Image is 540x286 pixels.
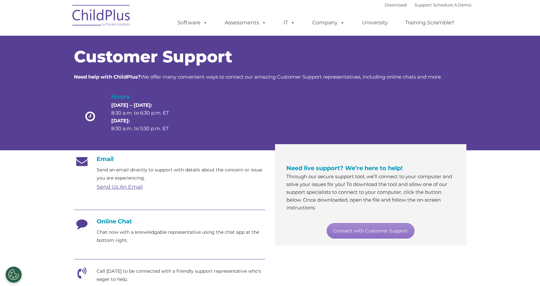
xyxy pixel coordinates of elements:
[74,74,442,80] span: We offer many convenient ways to contact our amazing Customer Support representatives, including ...
[74,74,141,80] strong: Need help with ChildPlus?
[6,267,22,283] button: Cookies Settings
[355,16,394,29] a: University
[399,16,461,29] a: Training Scramble!!
[385,2,471,7] font: |
[74,47,232,67] span: Customer Support
[97,228,265,244] p: Chat now with a knowledgable representative using the chat app at the bottom right.
[414,2,432,7] a: Support
[327,223,414,239] a: Connect with Customer Support
[97,184,143,190] a: Send Us An Email
[74,155,265,163] h4: Email
[111,118,130,124] strong: [DATE]:
[69,0,134,33] img: ChildPlus by Procare Solutions
[171,16,214,29] a: Software
[111,102,152,108] strong: [DATE] – [DATE]:
[286,173,455,212] p: Through our secure support tool, we’ll connect to your computer and solve your issues for you! To...
[277,16,302,29] a: IT
[111,92,180,101] h4: Hours
[111,101,180,132] p: 8:30 a.m. to 6:30 p.m. ET 8:30 a.m. to 5:30 p.m. ET
[218,16,273,29] a: Assessments
[433,2,471,7] a: Schedule A Demo
[385,2,407,7] a: Download
[74,218,265,225] h4: Online Chat
[97,166,265,182] p: Send an email directly to support with details about the concern or issue you are experiencing.
[97,267,265,283] p: Call [DATE] to be connected with a friendly support representative who's eager to help.
[286,165,402,172] span: Need live support? We’re here to help!
[306,16,351,29] a: Company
